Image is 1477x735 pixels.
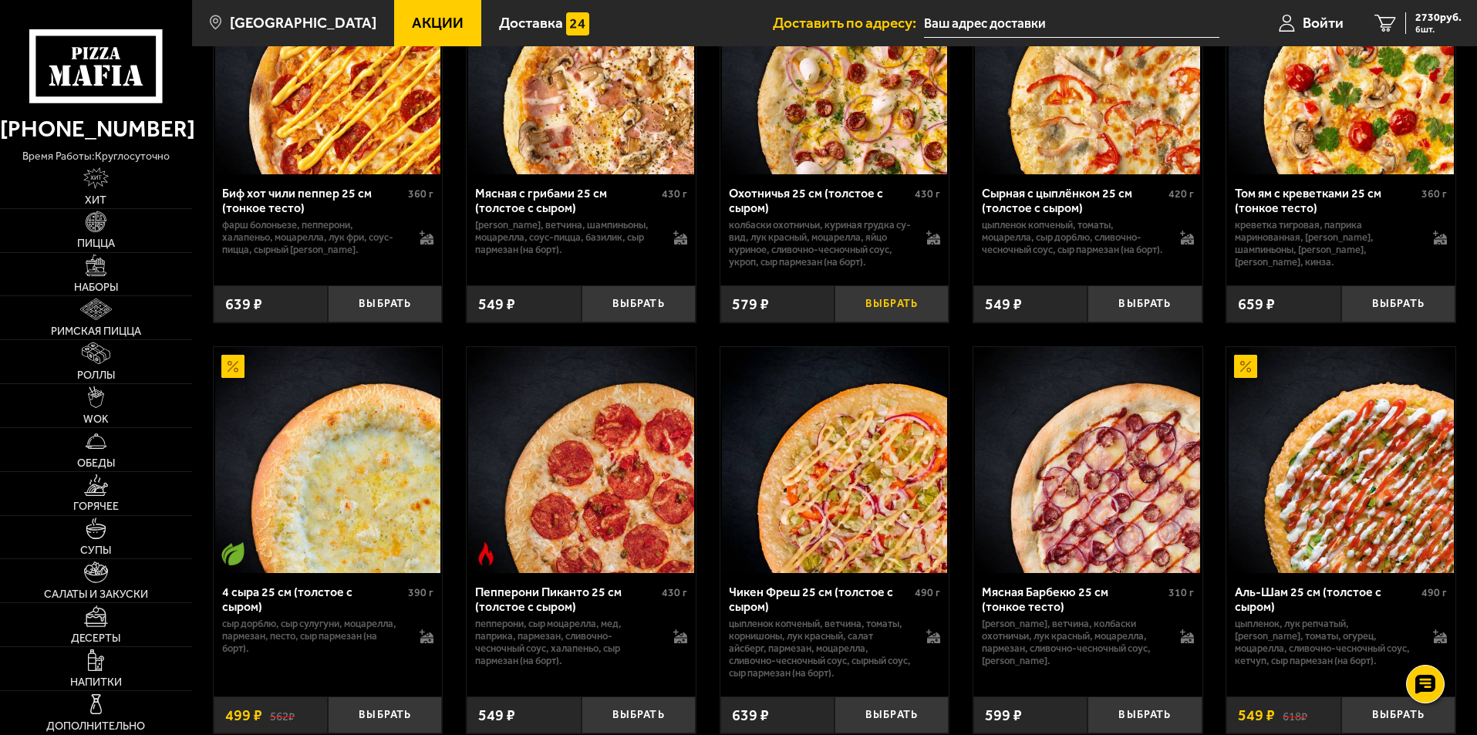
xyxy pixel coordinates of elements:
[1341,696,1455,734] button: Выбрать
[975,347,1200,572] img: Мясная Барбекю 25 см (тонкое тесто)
[1238,706,1275,724] span: 549 ₽
[1088,285,1202,323] button: Выбрать
[662,586,687,599] span: 430 г
[478,295,515,313] span: 549 ₽
[985,706,1022,724] span: 599 ₽
[77,370,115,381] span: Роллы
[985,295,1022,313] span: 549 ₽
[915,586,940,599] span: 490 г
[1234,355,1257,378] img: Акционный
[582,285,696,323] button: Выбрать
[722,347,947,572] img: Чикен Фреш 25 см (толстое с сыром)
[408,187,433,201] span: 360 г
[915,187,940,201] span: 430 г
[44,589,148,600] span: Салаты и закуски
[222,219,405,256] p: фарш болоньезе, пепперони, халапеньо, моцарелла, лук фри, соус-пицца, сырный [PERSON_NAME].
[566,12,589,35] img: 15daf4d41897b9f0e9f617042186c801.svg
[1303,15,1344,30] span: Войти
[85,195,106,206] span: Хит
[1283,707,1307,723] s: 618 ₽
[1415,12,1462,23] span: 2730 руб.
[499,15,563,30] span: Доставка
[982,618,1165,667] p: [PERSON_NAME], ветчина, колбаски охотничьи, лук красный, моцарелла, пармезан, сливочно-чесночный ...
[225,706,262,724] span: 499 ₽
[729,585,912,614] div: Чикен Фреш 25 см (толстое с сыром)
[475,219,658,256] p: [PERSON_NAME], ветчина, шампиньоны, моцарелла, соус-пицца, базилик, сыр пармезан (на борт).
[225,295,262,313] span: 639 ₽
[1168,586,1194,599] span: 310 г
[222,585,405,614] div: 4 сыра 25 см (толстое с сыром)
[222,186,405,215] div: Биф хот чили пеппер 25 см (тонкое тесто)
[729,618,912,679] p: цыпленок копченый, ветчина, томаты, корнишоны, лук красный, салат айсберг, пармезан, моцарелла, с...
[662,187,687,201] span: 430 г
[582,696,696,734] button: Выбрать
[835,696,949,734] button: Выбрать
[1229,347,1454,572] img: Аль-Шам 25 см (толстое с сыром)
[475,186,658,215] div: Мясная с грибами 25 см (толстое с сыром)
[215,347,440,572] img: 4 сыра 25 см (толстое с сыром)
[214,347,443,572] a: АкционныйВегетарианское блюдо4 сыра 25 см (толстое с сыром)
[1168,187,1194,201] span: 420 г
[1341,285,1455,323] button: Выбрать
[46,721,145,732] span: Дополнительно
[973,347,1202,572] a: Мясная Барбекю 25 см (тонкое тесто)
[74,282,118,293] span: Наборы
[1421,187,1447,201] span: 360 г
[77,238,115,249] span: Пицца
[982,219,1165,256] p: цыпленок копченый, томаты, моцарелла, сыр дорблю, сливочно-чесночный соус, сыр пармезан (на борт).
[51,326,141,337] span: Римская пицца
[729,219,912,268] p: колбаски охотничьи, куриная грудка су-вид, лук красный, моцарелла, яйцо куриное, сливочно-чесночн...
[468,347,693,572] img: Пепперони Пиканто 25 см (толстое с сыром)
[1226,347,1455,572] a: АкционныйАль-Шам 25 см (толстое с сыром)
[773,15,924,30] span: Доставить по адресу:
[467,347,696,572] a: Острое блюдоПепперони Пиканто 25 см (толстое с сыром)
[729,186,912,215] div: Охотничья 25 см (толстое с сыром)
[982,186,1165,215] div: Сырная с цыплёнком 25 см (толстое с сыром)
[408,586,433,599] span: 390 г
[732,295,769,313] span: 579 ₽
[1238,295,1275,313] span: 659 ₽
[474,542,497,565] img: Острое блюдо
[1235,186,1418,215] div: Том ям с креветками 25 см (тонкое тесто)
[412,15,464,30] span: Акции
[71,633,120,644] span: Десерты
[478,706,515,724] span: 549 ₽
[80,545,111,556] span: Супы
[221,355,244,378] img: Акционный
[83,414,109,425] span: WOK
[1088,696,1202,734] button: Выбрать
[835,285,949,323] button: Выбрать
[720,347,949,572] a: Чикен Фреш 25 см (толстое с сыром)
[328,696,442,734] button: Выбрать
[732,706,769,724] span: 639 ₽
[475,585,658,614] div: Пепперони Пиканто 25 см (толстое с сыром)
[230,15,376,30] span: [GEOGRAPHIC_DATA]
[77,458,115,469] span: Обеды
[924,9,1219,38] input: Ваш адрес доставки
[475,618,658,667] p: пепперони, сыр Моцарелла, мед, паприка, пармезан, сливочно-чесночный соус, халапеньо, сыр пармеза...
[1235,585,1418,614] div: Аль-Шам 25 см (толстое с сыром)
[270,707,295,723] s: 562 ₽
[221,542,244,565] img: Вегетарианское блюдо
[70,677,122,688] span: Напитки
[222,618,405,655] p: сыр дорблю, сыр сулугуни, моцарелла, пармезан, песто, сыр пармезан (на борт).
[1235,618,1418,667] p: цыпленок, лук репчатый, [PERSON_NAME], томаты, огурец, моцарелла, сливочно-чесночный соус, кетчуп...
[982,585,1165,614] div: Мясная Барбекю 25 см (тонкое тесто)
[73,501,119,512] span: Горячее
[1421,586,1447,599] span: 490 г
[1235,219,1418,268] p: креветка тигровая, паприка маринованная, [PERSON_NAME], шампиньоны, [PERSON_NAME], [PERSON_NAME],...
[328,285,442,323] button: Выбрать
[1415,25,1462,34] span: 6 шт.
